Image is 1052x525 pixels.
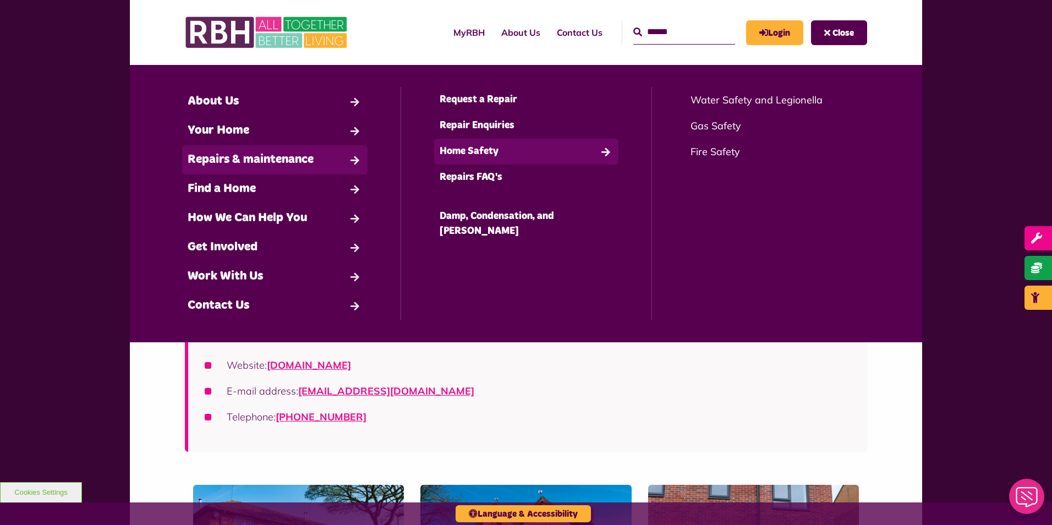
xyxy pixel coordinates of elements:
a: Contact Us [182,291,368,320]
button: Language & Accessibility [456,505,591,522]
a: Find a Home [182,174,368,204]
a: Fire Safety [685,139,869,165]
a: MyRBH [445,18,493,47]
a: Water Safety and Legionella [685,87,869,113]
a: Damp, Condensation, and [PERSON_NAME] [434,204,619,244]
img: RBH [185,11,350,54]
a: Home Safety [434,139,619,165]
a: Work With Us [182,262,368,291]
a: Request a Repair [434,87,619,113]
a: Repairs & maintenance [182,145,368,174]
li: Website: [205,358,851,373]
a: [EMAIL_ADDRESS][DOMAIN_NAME] [298,385,474,397]
a: Get Involved [182,233,368,262]
a: How We Can Help You [182,204,368,233]
a: Gas Safety [685,113,869,139]
span: Close [832,29,854,37]
a: Your Home [182,116,368,145]
a: Repairs FAQ's [434,165,619,190]
button: Navigation [811,20,867,45]
a: MyRBH [746,20,803,45]
li: E-mail address: [205,384,851,398]
iframe: Netcall Web Assistant for live chat [1002,475,1052,525]
input: Search [633,20,735,44]
a: Repair Enquiries [434,113,619,139]
a: About Us [182,87,368,116]
li: Telephone: [205,409,851,424]
a: [DOMAIN_NAME] [267,359,351,371]
a: call 0300 303 8874 [276,411,366,423]
a: About Us [493,18,549,47]
a: Contact Us [549,18,611,47]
